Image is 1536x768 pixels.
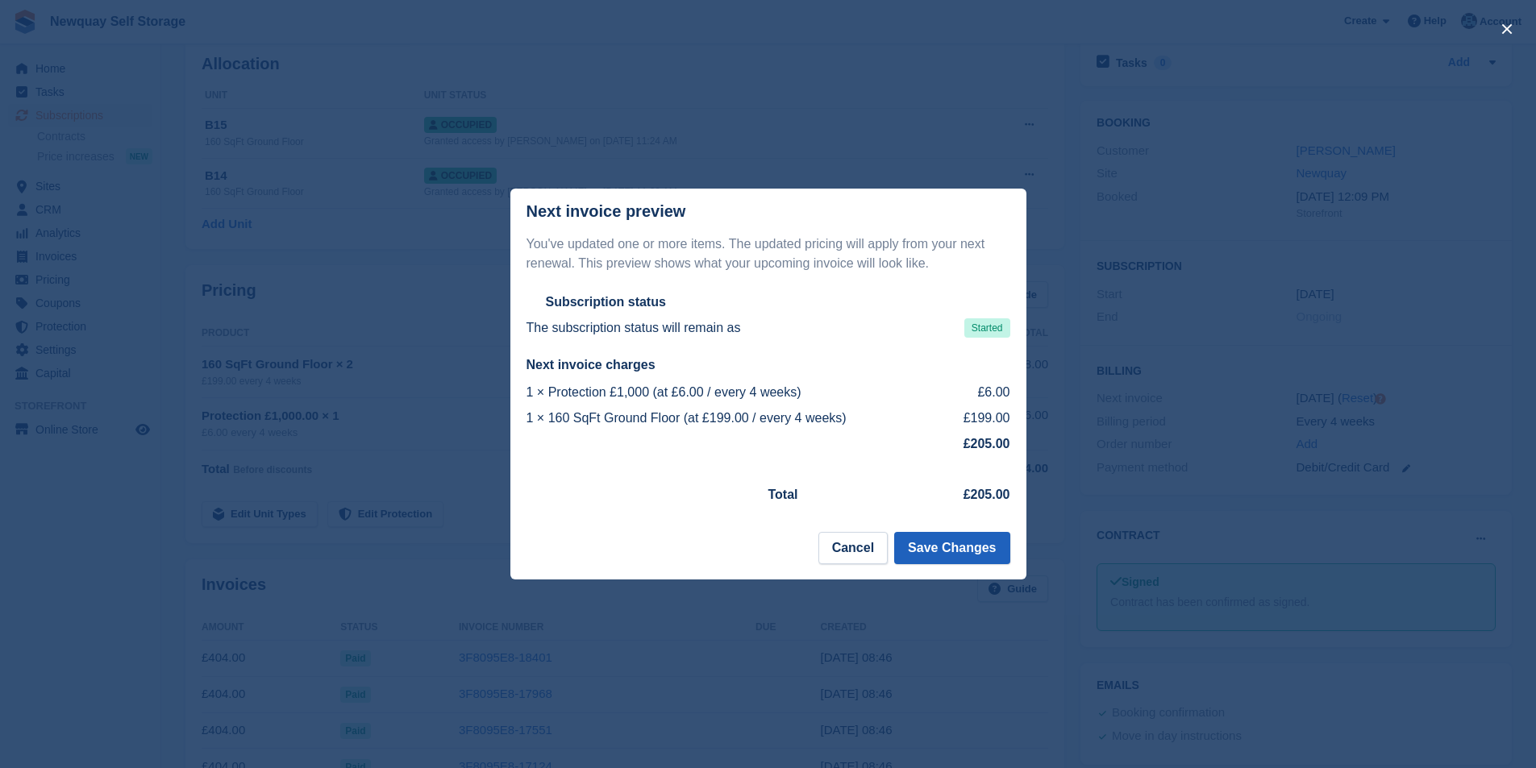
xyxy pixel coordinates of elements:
span: Started [964,318,1010,338]
strong: £205.00 [964,488,1010,501]
p: You've updated one or more items. The updated pricing will apply from your next renewal. This pre... [527,235,1010,273]
strong: Total [768,488,798,501]
td: 1 × Protection £1,000 (at £6.00 / every 4 weeks) [527,380,949,405]
h2: Subscription status [546,294,666,310]
strong: £205.00 [964,437,1010,450]
button: close [1494,16,1520,42]
h2: Next invoice charges [527,357,1010,373]
td: £199.00 [948,405,1009,431]
td: 1 × 160 SqFt Ground Floor (at £199.00 / every 4 weeks) [527,405,949,431]
button: Cancel [818,532,888,564]
p: The subscription status will remain as [527,318,741,338]
p: Next invoice preview [527,202,686,221]
button: Save Changes [894,532,1009,564]
td: £6.00 [948,380,1009,405]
